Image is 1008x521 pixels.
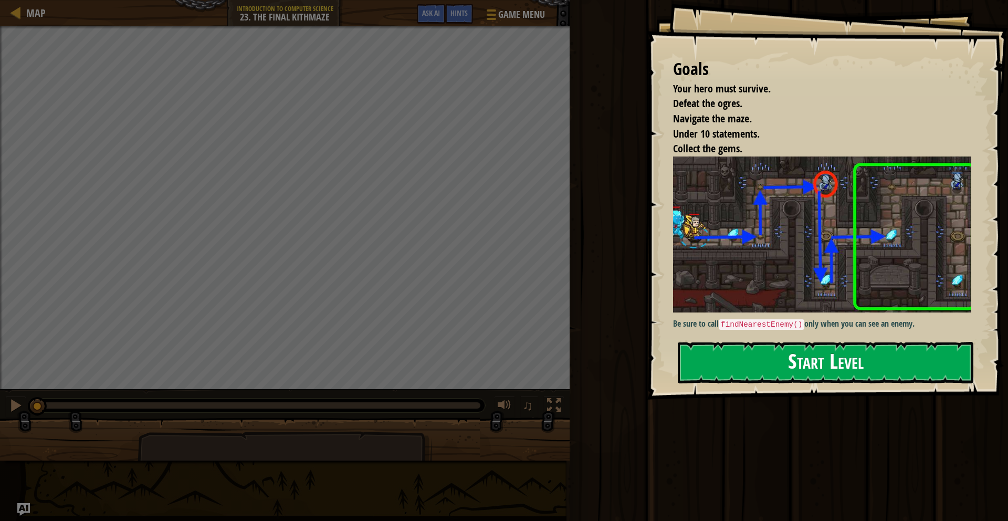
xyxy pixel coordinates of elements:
li: Your hero must survive. [660,81,969,97]
span: ♫ [522,398,533,413]
span: Ask AI [422,8,440,18]
button: Ask AI [17,503,30,516]
code: findNearestEnemy() [719,319,804,330]
span: Under 10 statements. [673,127,760,141]
li: Navigate the maze. [660,111,969,127]
div: Goals [673,57,971,81]
a: Map [21,6,46,20]
button: Toggle fullscreen [543,396,564,418]
img: The final kithmaze [673,157,979,313]
span: Hints [450,8,468,18]
button: Ask AI [417,4,445,24]
button: Game Menu [478,4,551,29]
button: Adjust volume [494,396,515,418]
span: Defeat the ogres. [673,96,742,110]
span: Collect the gems. [673,141,742,155]
span: Navigate the maze. [673,111,752,126]
span: Map [26,6,46,20]
span: Game Menu [498,8,545,22]
li: Defeat the ogres. [660,96,969,111]
button: ⌘ + P: Pause [5,396,26,418]
button: ♫ [520,396,538,418]
li: Under 10 statements. [660,127,969,142]
p: Be sure to call only when you can see an enemy. [673,318,979,330]
li: Collect the gems. [660,141,969,157]
span: Your hero must survive. [673,81,771,96]
button: Start Level [678,342,973,383]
